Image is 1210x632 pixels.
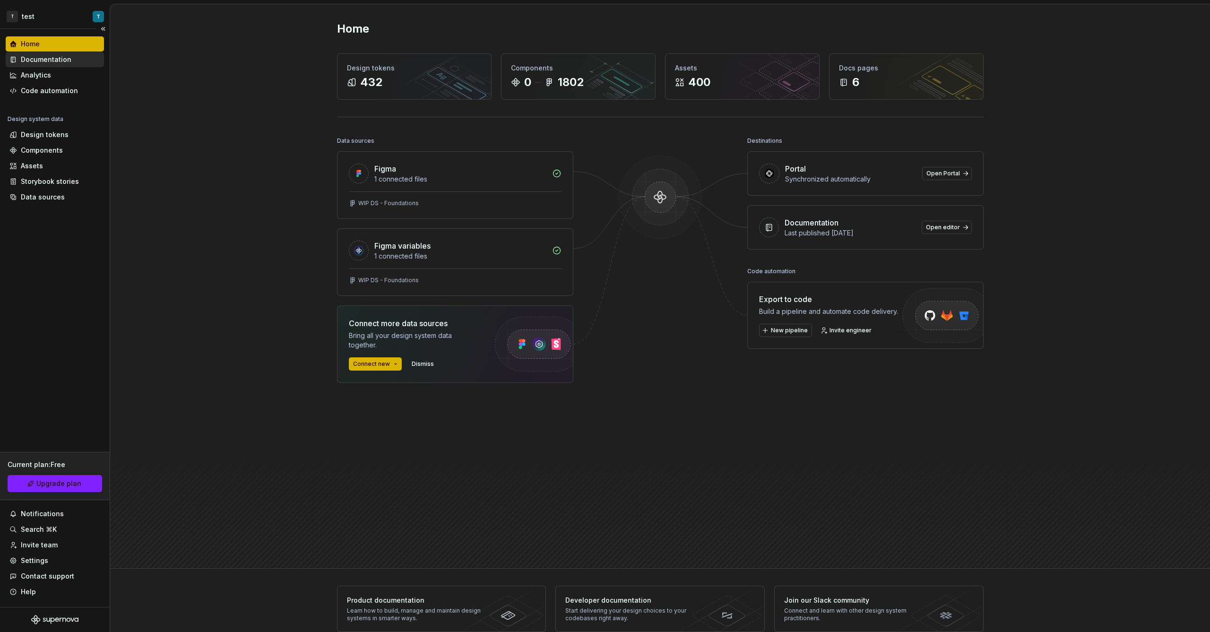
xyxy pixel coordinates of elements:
div: Notifications [21,509,64,519]
div: Storybook stories [21,177,79,186]
div: Components [21,146,63,155]
div: T [96,13,100,20]
div: Code automation [747,265,795,278]
div: Design system data [8,115,63,123]
div: Start delivering your design choices to your codebases right away. [565,607,703,622]
a: Assets400 [665,53,820,100]
a: Upgrade plan [8,475,102,492]
div: Destinations [747,134,782,147]
div: Export to code [759,294,898,305]
div: 400 [688,75,710,90]
div: Assets [21,161,43,171]
a: Analytics [6,68,104,83]
div: Analytics [21,70,51,80]
a: Home [6,36,104,52]
div: Documentation [21,55,71,64]
div: T [7,11,18,22]
a: Docs pages6 [829,53,984,100]
div: 1 connected files [374,251,546,261]
button: Dismiss [407,357,438,371]
div: Data sources [337,134,374,147]
a: Design tokens432 [337,53,492,100]
div: Join our Slack community [784,596,922,605]
button: TtestT [2,6,108,26]
button: Search ⌘K [6,522,104,537]
div: Last published [DATE] [785,228,916,238]
div: Components [511,63,646,73]
a: Storybook stories [6,174,104,189]
a: Code automation [6,83,104,98]
a: Settings [6,553,104,568]
a: Open editor [922,221,972,234]
button: Collapse sidebar [96,22,110,35]
a: Assets [6,158,104,173]
a: Join our Slack communityConnect and learn with other design system practitioners. [774,586,984,632]
a: Components01802 [501,53,656,100]
div: Invite team [21,540,58,550]
div: Documentation [785,217,838,228]
div: Search ⌘K [21,525,57,534]
span: Open editor [926,224,960,231]
div: Product documentation [347,596,484,605]
div: WIP DS - Foundations [358,199,419,207]
div: Contact support [21,571,74,581]
div: 0 [524,75,531,90]
a: Invite engineer [818,324,876,337]
button: Contact support [6,569,104,584]
span: Upgrade plan [36,479,81,488]
div: Docs pages [839,63,974,73]
div: Developer documentation [565,596,703,605]
div: 1802 [558,75,584,90]
a: Data sources [6,190,104,205]
a: Design tokens [6,127,104,142]
a: Documentation [6,52,104,67]
a: Invite team [6,537,104,553]
div: 1 connected files [374,174,546,184]
div: Connect more data sources [349,318,476,329]
div: Assets [675,63,810,73]
button: Connect new [349,357,402,371]
div: Synchronized automatically [785,174,916,184]
span: Connect new [353,360,390,368]
div: Design tokens [347,63,482,73]
button: New pipeline [759,324,812,337]
span: Open Portal [926,170,960,177]
span: New pipeline [771,327,808,334]
div: Home [21,39,40,49]
div: Learn how to build, manage and maintain design systems in smarter ways. [347,607,484,622]
div: Build a pipeline and automate code delivery. [759,307,898,316]
div: test [22,12,35,21]
a: Figma1 connected filesWIP DS - Foundations [337,151,573,219]
div: WIP DS - Foundations [358,277,419,284]
div: Settings [21,556,48,565]
span: Dismiss [412,360,434,368]
a: Product documentationLearn how to build, manage and maintain design systems in smarter ways. [337,586,546,632]
button: Notifications [6,506,104,521]
div: Design tokens [21,130,69,139]
div: Help [21,587,36,597]
a: Developer documentationStart delivering your design choices to your codebases right away. [555,586,765,632]
div: Portal [785,163,806,174]
div: Bring all your design system data together. [349,331,476,350]
div: Connect and learn with other design system practitioners. [784,607,922,622]
div: Data sources [21,192,65,202]
div: Figma [374,163,396,174]
button: Help [6,584,104,599]
h2: Home [337,21,369,36]
div: 432 [360,75,382,90]
div: Code automation [21,86,78,95]
span: Invite engineer [830,327,872,334]
svg: Supernova Logo [31,615,78,624]
div: Figma variables [374,240,431,251]
a: Components [6,143,104,158]
a: Open Portal [922,167,972,180]
a: Figma variables1 connected filesWIP DS - Foundations [337,228,573,296]
div: 6 [852,75,859,90]
div: Current plan : Free [8,460,102,469]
